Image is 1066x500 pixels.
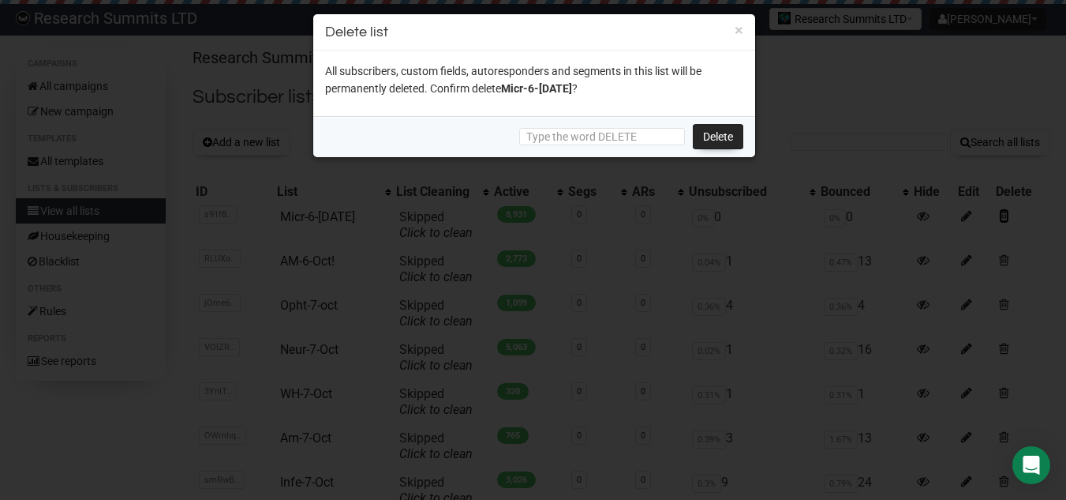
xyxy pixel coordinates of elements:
[519,128,685,145] input: Type the word DELETE
[325,62,743,97] p: All subscribers, custom fields, autoresponders and segments in this list will be permanently dele...
[1012,446,1050,484] div: Open Intercom Messenger
[325,21,743,43] h3: Delete list
[501,82,572,95] span: Micr-6-[DATE]
[735,23,743,37] button: ×
[693,124,743,149] a: Delete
